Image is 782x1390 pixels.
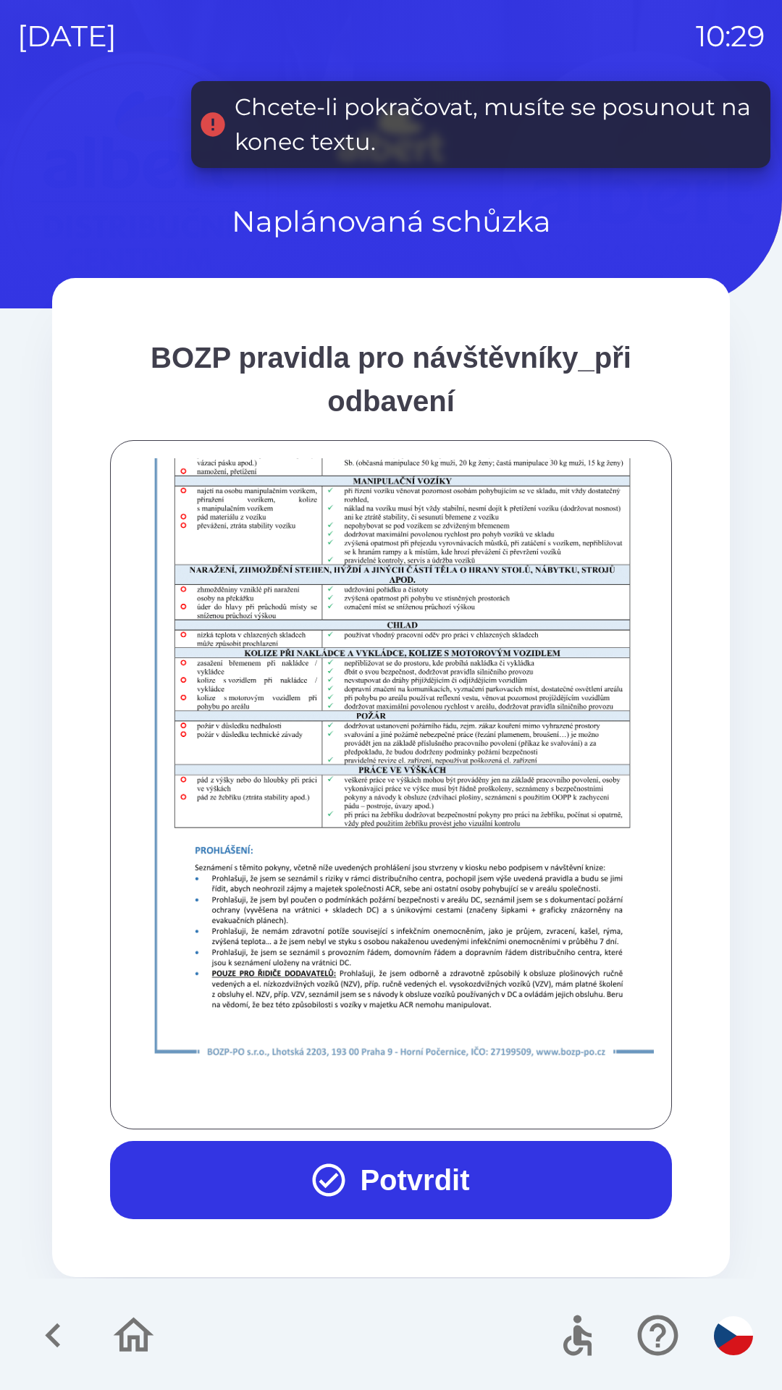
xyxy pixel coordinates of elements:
img: cs flag [714,1316,753,1355]
p: Naplánovaná schůzka [232,200,551,243]
p: [DATE] [17,14,117,58]
div: BOZP pravidla pro návštěvníky_při odbavení [110,336,672,423]
img: Logo [52,101,730,171]
p: 10:29 [696,14,765,58]
div: Chcete-li pokračovat, musíte se posunout na konec textu. [235,90,756,159]
img: t5iKY4Cocv4gECBCogIEgBgIECBAgQIAAAQIEDAQNECBAgAABAgQIECCwAh4EVRAgQIAAAQIECBAg4EHQAAECBAgQIECAAAEC... [128,277,690,1071]
button: Potvrdit [110,1141,672,1219]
